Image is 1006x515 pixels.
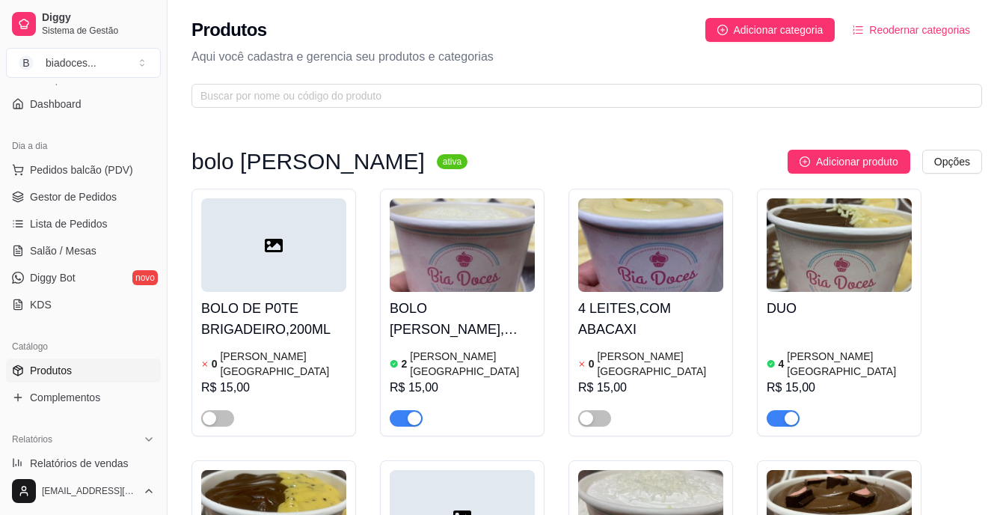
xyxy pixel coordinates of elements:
button: Pedidos balcão (PDV) [6,158,161,182]
span: Dashboard [30,97,82,112]
a: Produtos [6,359,161,383]
img: product-image [578,198,723,292]
button: Opções [922,150,982,174]
article: 2 [402,356,408,371]
article: 0 [212,356,218,371]
a: Diggy Botnovo [6,266,161,290]
article: [PERSON_NAME][GEOGRAPHIC_DATA] [787,349,912,379]
a: KDS [6,293,161,317]
span: Sistema de Gestão [42,25,155,37]
img: product-image [390,198,535,292]
img: product-image [767,198,912,292]
button: [EMAIL_ADDRESS][DOMAIN_NAME] [6,473,161,509]
span: Lista de Pedidos [30,216,108,231]
span: [EMAIL_ADDRESS][DOMAIN_NAME] [42,485,137,497]
a: Lista de Pedidos [6,212,161,236]
article: 0 [589,356,595,371]
a: Salão / Mesas [6,239,161,263]
input: Buscar por nome ou código do produto [200,88,961,104]
article: 4 [779,356,785,371]
sup: ativa [437,154,467,169]
div: Dia a dia [6,134,161,158]
span: Diggy [42,11,155,25]
span: plus-circle [800,156,810,167]
span: Complementos [30,390,100,405]
span: B [19,55,34,70]
article: [PERSON_NAME][GEOGRAPHIC_DATA] [597,349,723,379]
span: Opções [934,153,970,170]
span: Diggy Bot [30,270,76,285]
span: Adicionar categoria [734,22,823,38]
a: DiggySistema de Gestão [6,6,161,42]
span: Reodernar categorias [869,22,970,38]
h3: bolo [PERSON_NAME] [191,153,425,171]
a: Complementos [6,386,161,409]
div: biadoces ... [46,55,96,70]
div: Catálogo [6,335,161,359]
a: Gestor de Pedidos [6,185,161,209]
span: Gestor de Pedidos [30,189,117,204]
button: Adicionar produto [788,150,910,174]
h4: 4 LEITES,COM ABACAXI [578,298,723,340]
span: ordered-list [853,25,863,35]
div: R$ 15,00 [201,379,346,397]
h4: BOLO [PERSON_NAME], 4LEITES,COM MORANGObolo [390,298,535,340]
span: plus-circle [717,25,728,35]
button: Adicionar categoria [705,18,835,42]
article: [PERSON_NAME][GEOGRAPHIC_DATA] [410,349,535,379]
span: KDS [30,297,52,312]
p: Aqui você cadastra e gerencia seu produtos e categorias [191,48,982,66]
article: [PERSON_NAME][GEOGRAPHIC_DATA] [220,349,346,379]
span: Relatórios de vendas [30,456,129,471]
h4: BOLO DE P0TE BRIGADEIRO,200ML [201,298,346,340]
button: Select a team [6,48,161,78]
h2: Produtos [191,18,267,42]
span: Pedidos balcão (PDV) [30,162,133,177]
a: Relatórios de vendas [6,451,161,475]
button: Reodernar categorias [841,18,982,42]
h4: DUO [767,298,912,319]
a: Dashboard [6,92,161,116]
span: Salão / Mesas [30,243,96,258]
span: Relatórios [12,433,52,445]
div: R$ 15,00 [390,379,535,397]
span: Adicionar produto [816,153,898,170]
div: R$ 15,00 [767,379,912,397]
div: R$ 15,00 [578,379,723,397]
span: Produtos [30,363,72,378]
